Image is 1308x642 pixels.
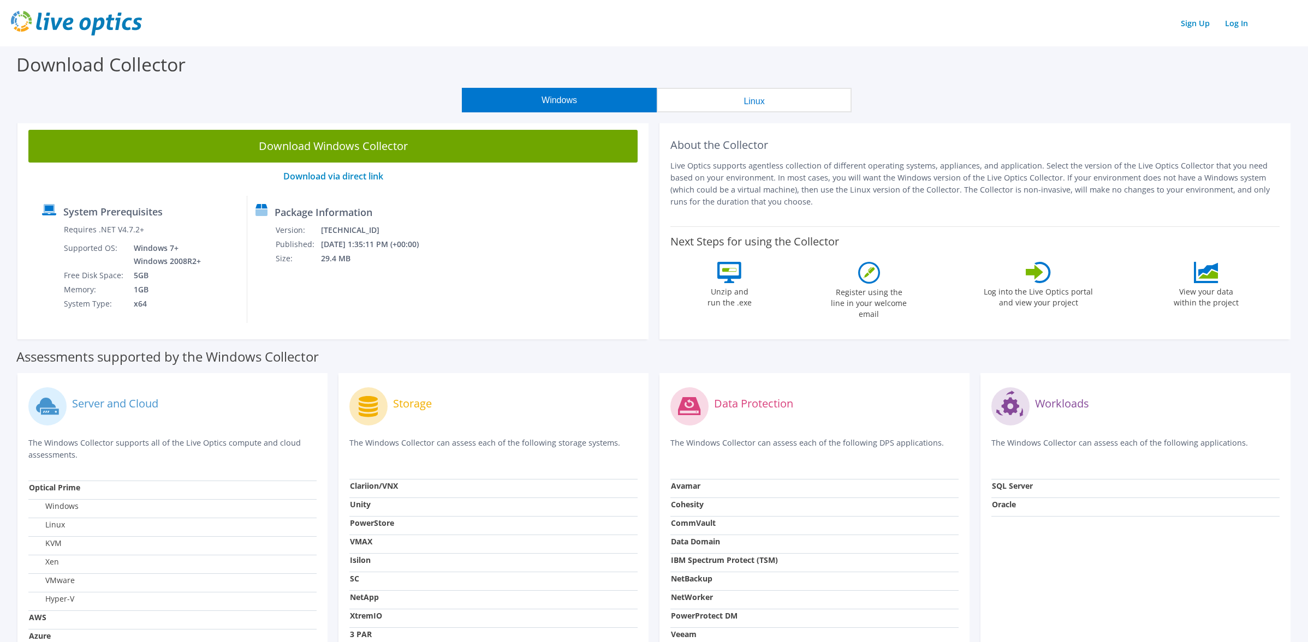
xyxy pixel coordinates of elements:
button: Linux [657,88,852,112]
strong: NetBackup [671,573,712,584]
strong: NetWorker [671,592,713,602]
td: Memory: [63,283,126,297]
strong: XtremIO [350,610,382,621]
strong: Data Domain [671,536,720,547]
strong: SQL Server [992,481,1033,491]
label: Data Protection [714,398,793,409]
label: Log into the Live Optics portal and view your project [983,283,1093,308]
label: Unzip and run the .exe [704,283,754,308]
p: The Windows Collector can assess each of the following storage systems. [349,437,638,459]
label: Next Steps for using the Collector [670,235,839,248]
td: 5GB [126,268,203,283]
td: Version: [275,223,320,237]
img: live_optics_svg.svg [11,11,142,35]
strong: Azure [29,631,51,641]
a: Log In [1220,15,1253,31]
td: 29.4 MB [320,251,433,266]
label: Package Information [275,207,372,218]
a: Download Windows Collector [28,130,638,163]
td: Free Disk Space: [63,268,126,283]
p: Live Optics supports agentless collection of different operating systems, appliances, and applica... [670,160,1280,208]
p: The Windows Collector can assess each of the following DPS applications. [670,437,959,459]
strong: Cohesity [671,499,704,509]
strong: Veeam [671,629,697,639]
p: The Windows Collector supports all of the Live Optics compute and cloud assessments. [28,437,317,461]
strong: PowerProtect DM [671,610,738,621]
strong: NetApp [350,592,379,602]
td: [DATE] 1:35:11 PM (+00:00) [320,237,433,251]
label: Server and Cloud [72,398,158,409]
strong: Avamar [671,481,700,491]
strong: VMAX [350,536,372,547]
td: Size: [275,251,320,266]
p: The Windows Collector can assess each of the following applications. [991,437,1280,459]
td: [TECHNICAL_ID] [320,223,433,237]
strong: Isilon [350,555,371,565]
strong: 3 PAR [350,629,372,639]
strong: CommVault [671,518,716,528]
label: KVM [29,538,62,549]
label: VMware [29,575,75,586]
td: Supported OS: [63,241,126,268]
label: Assessments supported by the Windows Collector [16,351,319,362]
td: Windows 7+ Windows 2008R2+ [126,241,203,268]
label: Requires .NET V4.7.2+ [64,224,144,235]
strong: Oracle [992,499,1016,509]
label: System Prerequisites [63,206,163,217]
label: Windows [29,501,79,512]
strong: Clariion/VNX [350,481,398,491]
label: Xen [29,556,59,567]
strong: PowerStore [350,518,394,528]
strong: IBM Spectrum Protect (TSM) [671,555,778,565]
label: Workloads [1035,398,1089,409]
button: Windows [462,88,657,112]
label: Linux [29,519,65,530]
label: Storage [393,398,432,409]
strong: AWS [29,612,46,622]
td: 1GB [126,283,203,297]
label: View your data within the project [1167,283,1246,308]
strong: SC [350,573,359,584]
h2: About the Collector [670,139,1280,152]
td: x64 [126,297,203,311]
strong: Unity [350,499,371,509]
label: Download Collector [16,52,186,77]
strong: Optical Prime [29,482,80,493]
td: System Type: [63,297,126,311]
a: Sign Up [1175,15,1215,31]
td: Published: [275,237,320,251]
label: Register using the line in your welcome email [828,284,910,320]
a: Download via direct link [283,170,383,182]
label: Hyper-V [29,593,74,604]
